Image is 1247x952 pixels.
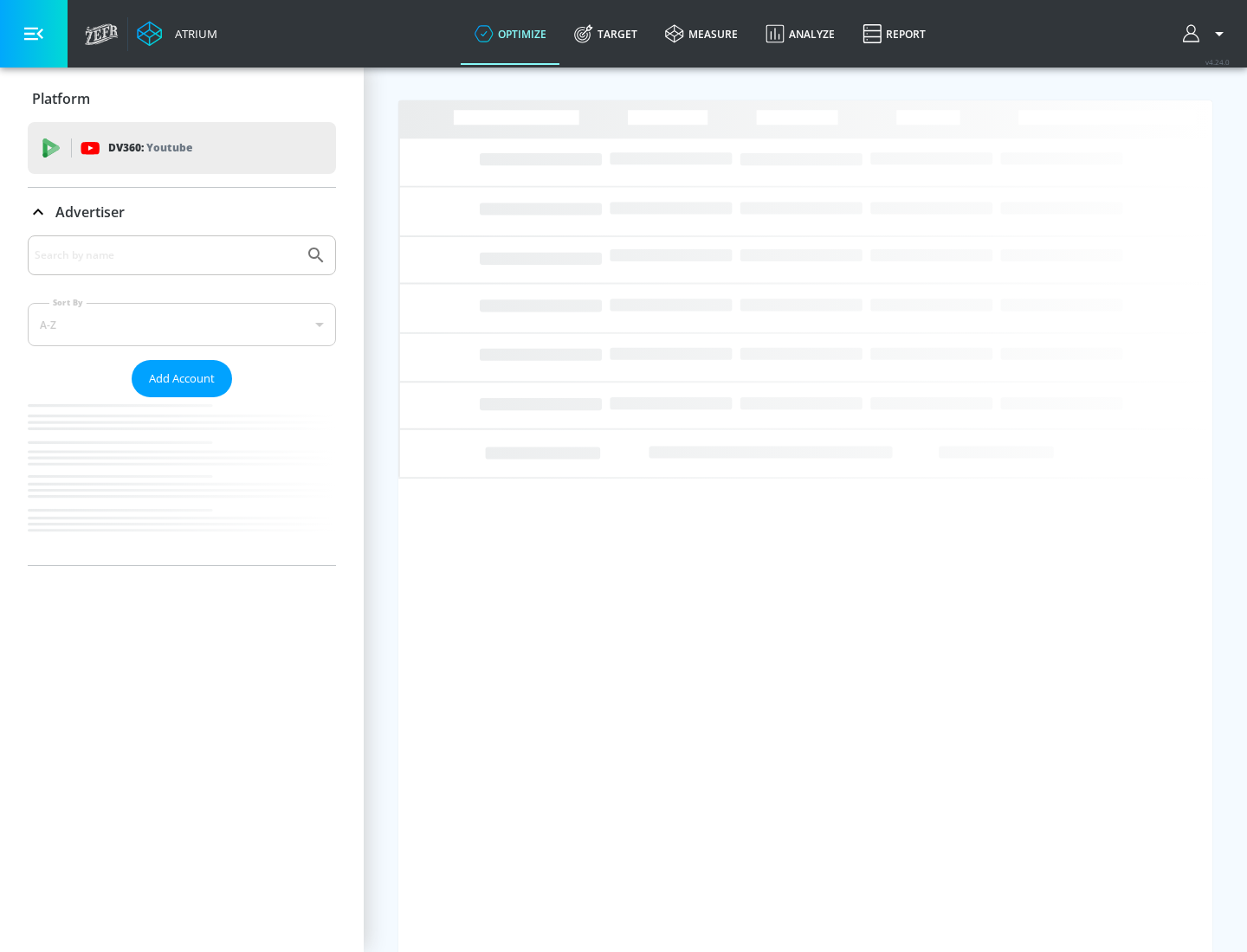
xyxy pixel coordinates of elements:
a: Report [849,3,940,65]
div: Platform [28,74,336,123]
div: Advertiser [28,188,336,236]
a: Atrium [137,21,217,47]
input: Search by name [35,244,297,267]
p: DV360: [108,138,192,158]
a: optimize [461,3,560,65]
a: Analyze [752,3,849,65]
span: v 4.24.0 [1205,57,1230,67]
a: Target [560,3,651,65]
div: Atrium [168,26,217,42]
p: Youtube [146,138,192,157]
button: Add Account [132,360,232,397]
div: DV360: Youtube [28,122,336,174]
nav: list of Advertiser [28,397,336,565]
p: Platform [32,89,90,108]
label: Sort By [49,297,87,308]
div: A-Z [28,303,336,346]
p: Advertiser [55,203,125,222]
span: Add Account [149,369,215,389]
a: measure [651,3,752,65]
div: Advertiser [28,235,336,565]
